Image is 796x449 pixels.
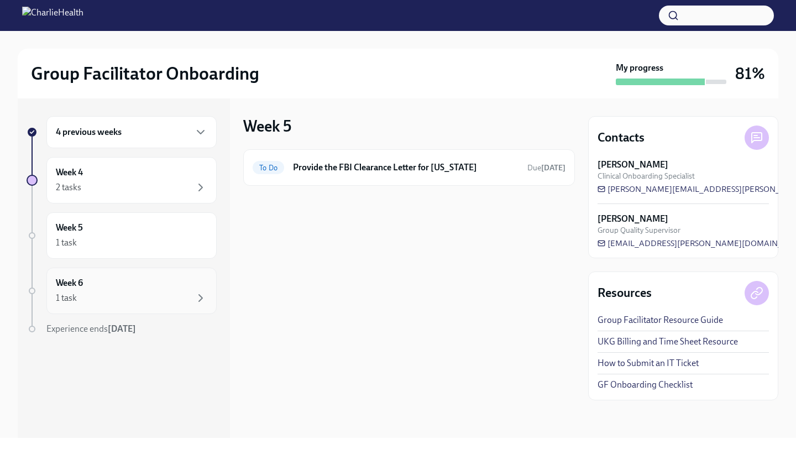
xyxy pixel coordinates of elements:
h3: Week 5 [243,116,291,136]
a: To DoProvide the FBI Clearance Letter for [US_STATE]Due[DATE] [253,159,565,176]
h6: 4 previous weeks [56,126,122,138]
div: 4 previous weeks [46,116,217,148]
img: CharlieHealth [22,7,83,24]
a: Week 61 task [27,268,217,314]
h6: Week 6 [56,277,83,289]
a: GF Onboarding Checklist [598,379,693,391]
h6: Week 4 [56,166,83,179]
a: Week 51 task [27,212,217,259]
span: Experience ends [46,323,136,334]
span: Clinical Onboarding Specialist [598,171,695,181]
div: 2 tasks [56,181,81,194]
strong: [DATE] [541,163,565,173]
span: Group Quality Supervisor [598,225,680,236]
h4: Contacts [598,129,645,146]
h4: Resources [598,285,652,301]
h6: Provide the FBI Clearance Letter for [US_STATE] [293,161,519,174]
a: Week 42 tasks [27,157,217,203]
span: Due [527,163,565,173]
span: October 21st, 2025 09:00 [527,163,565,173]
strong: My progress [616,62,663,74]
strong: [DATE] [108,323,136,334]
h6: Week 5 [56,222,83,234]
h2: Group Facilitator Onboarding [31,62,259,85]
a: How to Submit an IT Ticket [598,357,699,369]
a: Group Facilitator Resource Guide [598,314,723,326]
h3: 81% [735,64,765,83]
strong: [PERSON_NAME] [598,159,668,171]
span: To Do [253,164,284,172]
div: 1 task [56,292,77,304]
strong: [PERSON_NAME] [598,213,668,225]
a: UKG Billing and Time Sheet Resource [598,336,738,348]
div: 1 task [56,237,77,249]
